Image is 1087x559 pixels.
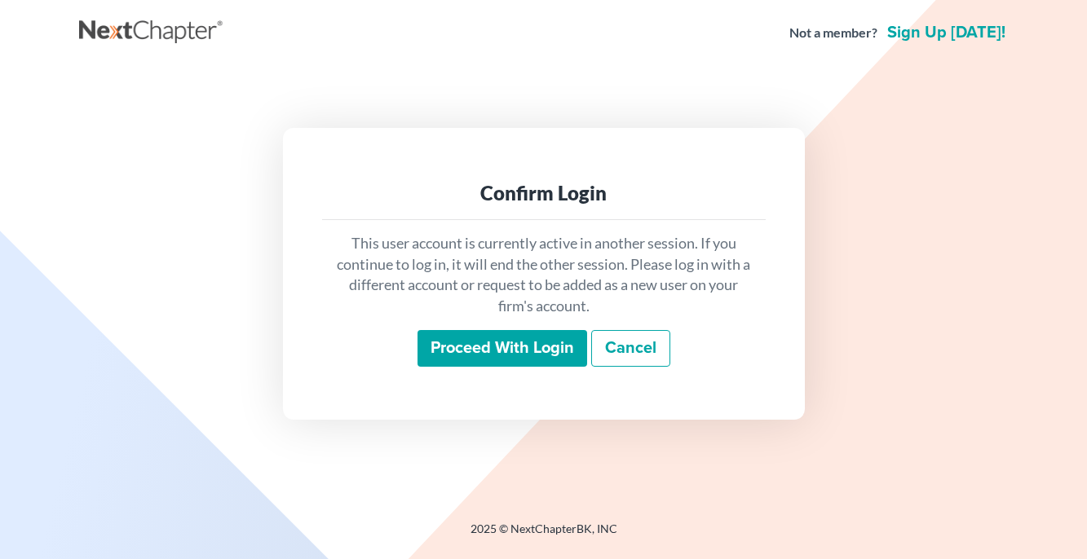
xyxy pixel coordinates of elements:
input: Proceed with login [418,330,587,368]
p: This user account is currently active in another session. If you continue to log in, it will end ... [335,233,753,317]
a: Sign up [DATE]! [884,24,1009,41]
div: Confirm Login [335,180,753,206]
strong: Not a member? [789,24,877,42]
a: Cancel [591,330,670,368]
div: 2025 © NextChapterBK, INC [79,521,1009,550]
